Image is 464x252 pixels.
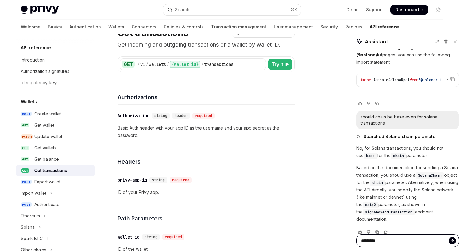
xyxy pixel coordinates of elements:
button: Copy chat response [373,100,381,107]
strong: Integrating with @solana/kit [356,45,423,57]
a: Wallets [108,20,124,34]
span: ⌘ K [291,7,297,12]
button: Copy the contents from the code block [449,75,457,83]
button: Toggle Solana section [16,222,95,233]
span: '@solana/kit' [418,77,446,82]
span: header [175,113,188,118]
span: string [154,113,167,118]
span: GET [21,157,29,162]
button: Vote that response was good [356,100,364,107]
span: signAndSendTransaction [365,210,412,215]
a: Demo [346,7,359,13]
span: Dashboard [395,7,419,13]
button: Toggle Import wallet section [16,188,95,199]
button: Try it [268,59,292,70]
a: API reference [370,20,399,34]
span: POST [21,180,32,184]
strong: Configuring external connectors [356,37,430,50]
button: Open search [163,4,301,15]
h4: Headers [118,157,295,166]
div: required [192,113,215,119]
a: Recipes [345,20,362,34]
span: chain [393,153,404,158]
h5: Wallets [21,98,37,105]
a: Authentication [69,20,101,34]
a: POSTCreate wallet [16,108,95,119]
span: createSolanaRpc [375,77,408,82]
span: GET [21,146,29,150]
p: Based on the documentation for sending a Solana transaction, you should use a object for the para... [356,164,459,223]
div: privy-app-id [118,177,147,183]
a: Connectors [132,20,157,34]
div: / [167,61,169,67]
div: / [201,61,203,67]
span: from [410,77,418,82]
div: Get transactions [34,167,67,174]
img: light logo [21,6,59,14]
div: Idempotency keys [21,79,59,86]
span: ; [446,77,448,82]
div: v1 [140,61,145,67]
button: Searched Solana chain parameter [356,134,459,140]
a: GETGet wallet [16,120,95,131]
p: As seen in the and pages, you can use the following import statement: [356,36,459,66]
div: should chain be base even for solana transactions [361,114,455,126]
a: Policies & controls [164,20,204,34]
button: Vote that response was good [356,229,364,235]
button: Toggle Ethereum section [16,210,95,221]
div: Get wallets [34,144,56,152]
div: Get wallet [34,122,54,129]
a: Idempotency keys [16,77,95,88]
div: transactions [204,61,234,67]
div: Import wallet [21,190,46,197]
div: Get balance [34,156,59,163]
span: chain [372,180,383,185]
span: caip2 [365,202,376,207]
div: Export wallet [34,178,60,186]
a: Support [366,7,383,13]
p: Get incoming and outgoing transactions of a wallet by wallet ID. [118,40,295,49]
span: { [373,77,375,82]
a: GETGet wallets [16,142,95,153]
p: No, for Solana transactions, you should not use for the parameter. [356,145,459,159]
span: GET [21,168,29,173]
button: Toggle Spark BTC section [16,233,95,244]
span: PATCH [21,134,33,139]
a: Dashboard [390,5,428,15]
span: Try it [272,61,283,68]
span: SolanaChain [418,173,442,178]
button: Vote that response was not good [365,100,372,107]
a: POSTExport wallet [16,176,95,187]
a: Authorization signatures [16,66,95,77]
span: base [366,153,375,158]
p: Basic Auth header with your app ID as the username and your app secret as the password. [118,124,295,139]
div: wallets [149,61,166,67]
div: / [137,61,140,67]
span: GET [21,123,29,128]
div: Solana [21,224,35,231]
div: Create wallet [34,110,61,118]
p: ID of your Privy app. [118,189,295,196]
a: Security [320,20,338,34]
span: POST [21,202,32,207]
h4: Path Parameters [118,214,295,223]
div: Update wallet [34,133,62,140]
button: Vote that response was not good [365,229,372,235]
a: GETGet transactions [16,165,95,176]
button: Copy chat response [373,229,381,235]
div: Authenticate [34,201,60,208]
span: Assistant [365,38,388,45]
button: Send message [449,237,456,244]
div: Ethereum [21,212,40,220]
span: POST [21,112,32,116]
div: GET [122,61,135,68]
button: Reload last chat [382,229,389,235]
div: {wallet_id} [170,61,200,68]
div: / [146,61,148,67]
a: Transaction management [211,20,266,34]
div: Search... [175,6,192,13]
h4: Authorizations [118,93,295,101]
span: Searched Solana chain parameter [364,134,437,140]
span: } [408,77,410,82]
div: Spark BTC [21,235,43,242]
